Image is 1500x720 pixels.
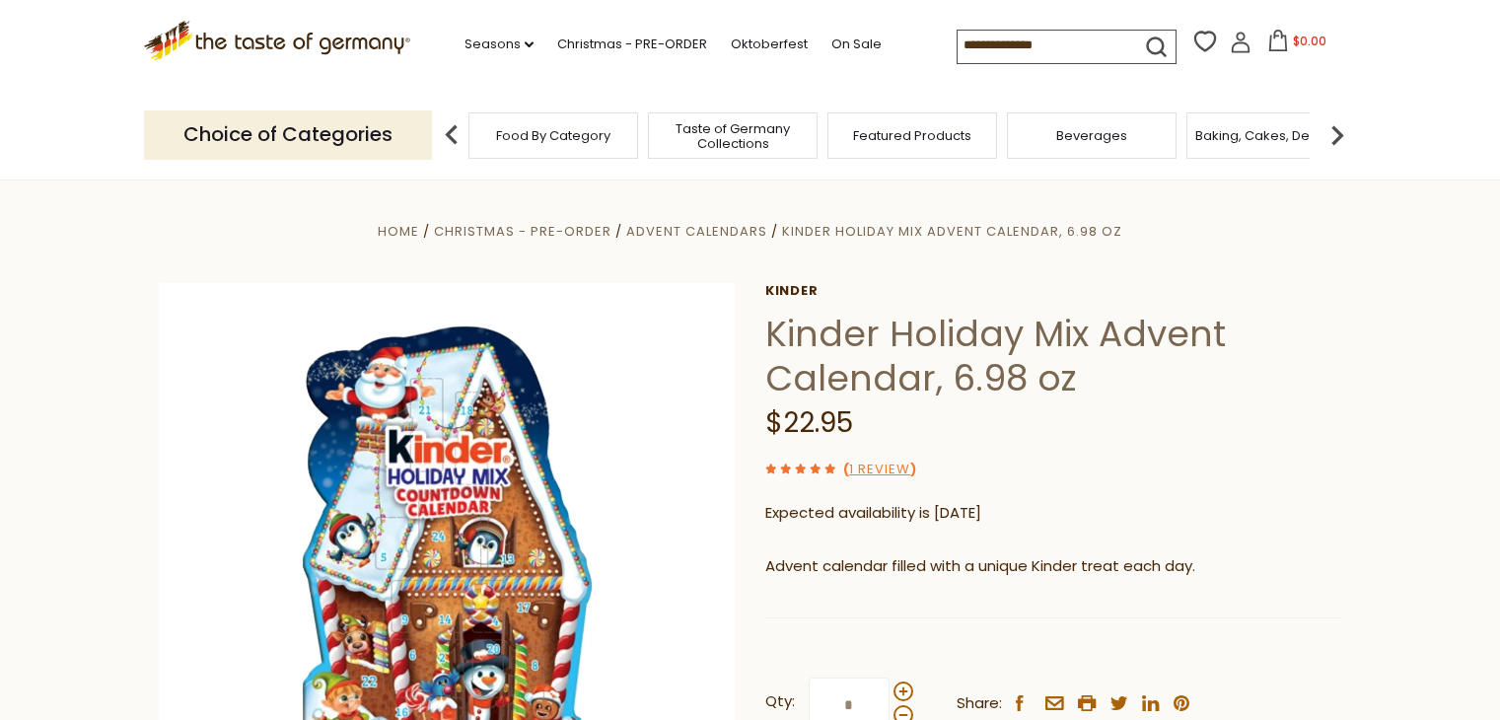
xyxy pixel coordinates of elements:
h1: Kinder Holiday Mix Advent Calendar, 6.98 oz [765,312,1342,400]
a: Featured Products [853,128,971,143]
img: next arrow [1318,115,1357,155]
span: ( ) [843,460,916,478]
a: 1 Review [849,460,910,480]
a: Kinder Holiday Mix Advent Calendar, 6.98 oz [782,222,1122,241]
p: Advent calendar filled with a unique Kinder treat each day. [765,554,1342,579]
a: Christmas - PRE-ORDER [557,34,707,55]
span: Share: [957,691,1002,716]
a: Taste of Germany Collections [654,121,812,151]
a: Oktoberfest [731,34,808,55]
strong: Qty: [765,689,795,714]
a: Christmas - PRE-ORDER [434,222,611,241]
a: Beverages [1056,128,1127,143]
img: previous arrow [432,115,471,155]
span: $22.95 [765,403,853,442]
p: Choice of Categories [144,110,432,159]
a: Food By Category [496,128,610,143]
span: $0.00 [1293,33,1326,49]
a: Home [378,222,419,241]
a: Baking, Cakes, Desserts [1195,128,1348,143]
a: Advent Calendars [626,222,767,241]
a: Kinder [765,283,1342,299]
a: On Sale [831,34,882,55]
p: Expected availability is [DATE] [765,501,1342,526]
a: Seasons [464,34,534,55]
button: $0.00 [1255,30,1339,59]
